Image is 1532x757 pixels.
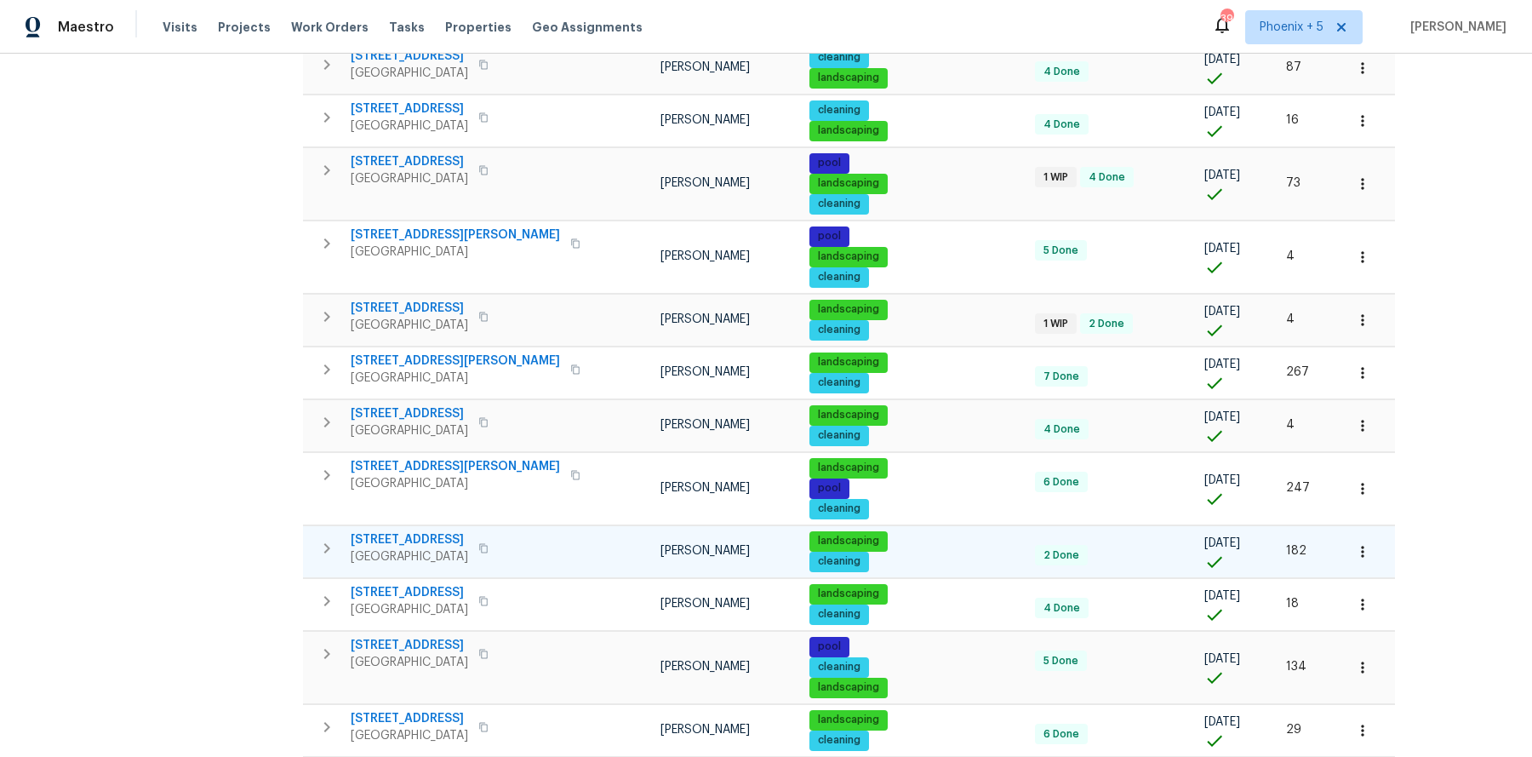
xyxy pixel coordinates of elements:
span: cleaning [811,197,867,211]
span: 134 [1286,661,1306,673]
span: [PERSON_NAME] [660,545,750,557]
span: pool [811,229,848,244]
span: [STREET_ADDRESS] [351,637,468,654]
span: [GEOGRAPHIC_DATA] [351,244,560,261]
span: cleaning [811,733,867,748]
span: [STREET_ADDRESS] [351,531,468,548]
span: 4 Done [1082,170,1132,185]
span: 16 [1286,114,1299,126]
span: [GEOGRAPHIC_DATA] [351,475,560,492]
span: 7 Done [1037,370,1086,384]
span: landscaping [811,587,886,601]
span: [GEOGRAPHIC_DATA] [351,601,468,618]
span: cleaning [811,502,867,516]
span: 5 Done [1037,244,1085,258]
span: [DATE] [1204,716,1240,728]
span: cleaning [811,428,867,443]
span: [GEOGRAPHIC_DATA] [351,548,468,565]
span: [PERSON_NAME] [660,661,750,673]
span: [PERSON_NAME] [660,366,750,378]
span: landscaping [811,176,886,191]
span: [PERSON_NAME] [1403,19,1506,36]
span: [STREET_ADDRESS] [351,153,468,170]
span: landscaping [811,355,886,370]
span: 4 [1286,313,1295,325]
span: 4 [1286,419,1295,431]
span: [STREET_ADDRESS][PERSON_NAME] [351,353,560,370]
span: landscaping [811,461,886,475]
span: 2 Done [1082,317,1131,331]
span: [STREET_ADDRESS] [351,584,468,601]
span: [DATE] [1204,537,1240,549]
span: [DATE] [1204,653,1240,665]
span: cleaning [811,554,867,569]
span: [DATE] [1204,106,1240,118]
span: [PERSON_NAME] [660,313,750,325]
span: 1 WIP [1037,317,1075,331]
span: landscaping [811,713,886,727]
span: 6 Done [1037,475,1086,490]
span: landscaping [811,680,886,695]
span: 5 Done [1037,654,1085,668]
span: 2 Done [1037,548,1086,563]
span: landscaping [811,71,886,85]
span: [STREET_ADDRESS] [351,300,468,317]
span: Visits [163,19,197,36]
span: [DATE] [1204,169,1240,181]
span: [DATE] [1204,243,1240,255]
span: [GEOGRAPHIC_DATA] [351,370,560,387]
span: [DATE] [1204,54,1240,66]
span: cleaning [811,323,867,337]
span: 29 [1286,724,1301,736]
span: [STREET_ADDRESS] [351,710,468,727]
span: pool [811,156,848,170]
span: Phoenix + 5 [1260,19,1323,36]
span: 4 Done [1037,118,1087,132]
span: [DATE] [1204,590,1240,602]
span: [STREET_ADDRESS][PERSON_NAME] [351,458,560,475]
span: landscaping [811,534,886,548]
span: [PERSON_NAME] [660,250,750,262]
div: 39 [1220,10,1232,27]
span: 247 [1286,482,1310,494]
span: Maestro [58,19,114,36]
span: Projects [218,19,271,36]
span: [STREET_ADDRESS] [351,405,468,422]
span: cleaning [811,376,867,390]
span: 1 WIP [1037,170,1075,185]
span: landscaping [811,249,886,264]
span: landscaping [811,408,886,422]
span: [GEOGRAPHIC_DATA] [351,727,468,744]
span: [DATE] [1204,474,1240,486]
span: Work Orders [291,19,369,36]
span: cleaning [811,607,867,622]
span: [GEOGRAPHIC_DATA] [351,654,468,671]
span: cleaning [811,103,867,118]
span: 4 Done [1037,422,1087,437]
span: [PERSON_NAME] [660,177,750,189]
span: [STREET_ADDRESS] [351,100,468,118]
span: landscaping [811,302,886,317]
span: [DATE] [1204,306,1240,318]
span: [PERSON_NAME] [660,419,750,431]
span: 18 [1286,598,1299,610]
span: pool [811,481,848,496]
span: [GEOGRAPHIC_DATA] [351,317,468,334]
span: [DATE] [1204,358,1240,370]
span: 73 [1286,177,1300,189]
span: 4 Done [1037,65,1087,79]
span: cleaning [811,50,867,65]
span: [PERSON_NAME] [660,598,750,610]
span: [PERSON_NAME] [660,724,750,736]
span: 4 Done [1037,601,1087,616]
span: 6 Done [1037,727,1086,742]
span: [DATE] [1204,411,1240,423]
span: Tasks [389,21,425,33]
span: [GEOGRAPHIC_DATA] [351,65,468,82]
span: pool [811,639,848,654]
span: [PERSON_NAME] [660,61,750,73]
span: cleaning [811,270,867,284]
span: [STREET_ADDRESS][PERSON_NAME] [351,227,560,244]
span: 87 [1286,61,1301,73]
span: Geo Assignments [532,19,643,36]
